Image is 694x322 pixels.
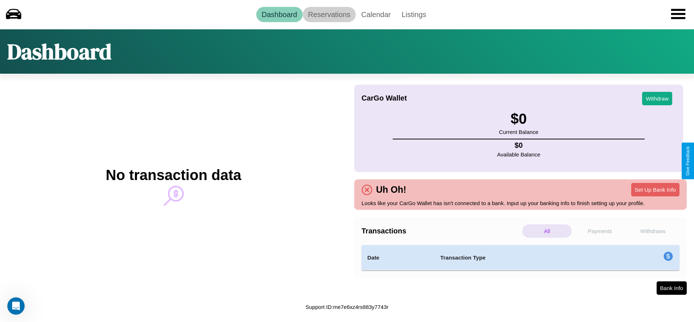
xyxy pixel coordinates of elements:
[303,7,356,22] a: Reservations
[642,92,672,105] button: Withdraw
[362,245,679,270] table: simple table
[356,7,396,22] a: Calendar
[362,94,407,102] h4: CarGo Wallet
[657,281,687,295] button: Bank Info
[575,224,625,238] p: Payments
[440,253,604,262] h4: Transaction Type
[7,37,111,66] h1: Dashboard
[497,141,540,150] h4: $ 0
[499,127,538,137] p: Current Balance
[497,150,540,159] p: Available Balance
[628,224,678,238] p: Withdraws
[367,253,429,262] h4: Date
[362,227,520,235] h4: Transactions
[106,167,241,183] h2: No transaction data
[7,297,25,315] iframe: Intercom live chat
[362,198,679,208] p: Looks like your CarGo Wallet has isn't connected to a bank. Input up your banking info to finish ...
[256,7,303,22] a: Dashboard
[631,183,679,196] button: Set Up Bank Info
[372,184,410,195] h4: Uh Oh!
[522,224,572,238] p: All
[396,7,432,22] a: Listings
[306,302,388,312] p: Support ID: me7e6xz4rs883y7743r
[499,111,538,127] h3: $ 0
[685,146,690,176] div: Give Feedback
